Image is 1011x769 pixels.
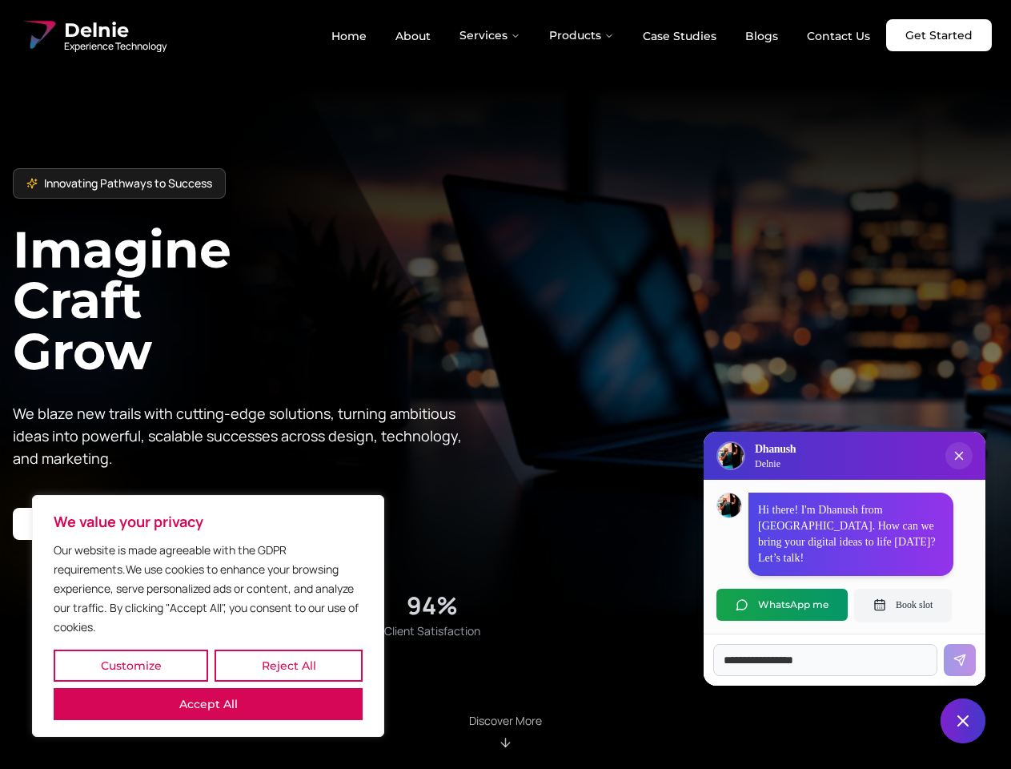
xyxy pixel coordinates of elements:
[732,22,791,50] a: Blogs
[54,650,208,682] button: Customize
[755,441,796,457] h3: Dhanush
[794,22,883,50] a: Contact Us
[945,442,973,469] button: Close chat popup
[13,402,474,469] p: We blaze new trails with cutting-edge solutions, turning ambitious ideas into powerful, scalable ...
[19,16,58,54] img: Delnie Logo
[64,40,166,53] span: Experience Technology
[758,502,944,566] p: Hi there! I'm Dhanush from [GEOGRAPHIC_DATA]. How can we bring your digital ideas to life [DATE]?...
[469,713,542,750] div: Scroll to About section
[319,22,379,50] a: Home
[941,699,985,743] button: Close chat
[54,512,363,531] p: We value your privacy
[13,224,506,376] h1: Imagine Craft Grow
[319,19,883,51] nav: Main
[384,623,480,639] span: Client Satisfaction
[447,19,533,51] button: Services
[407,591,458,620] div: 94%
[716,589,848,621] button: WhatsApp me
[54,688,363,720] button: Accept All
[536,19,627,51] button: Products
[13,508,196,540] a: Start your project with us
[854,589,952,621] button: Book slot
[886,19,992,51] a: Get Started
[718,443,744,469] img: Delnie Logo
[755,457,796,470] p: Delnie
[54,541,363,637] p: Our website is made agreeable with the GDPR requirements.We use cookies to enhance your browsing ...
[19,16,166,54] a: Delnie Logo Full
[717,493,741,517] img: Dhanush
[64,18,166,43] span: Delnie
[44,175,212,191] span: Innovating Pathways to Success
[630,22,729,50] a: Case Studies
[469,713,542,729] p: Discover More
[215,650,363,682] button: Reject All
[383,22,443,50] a: About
